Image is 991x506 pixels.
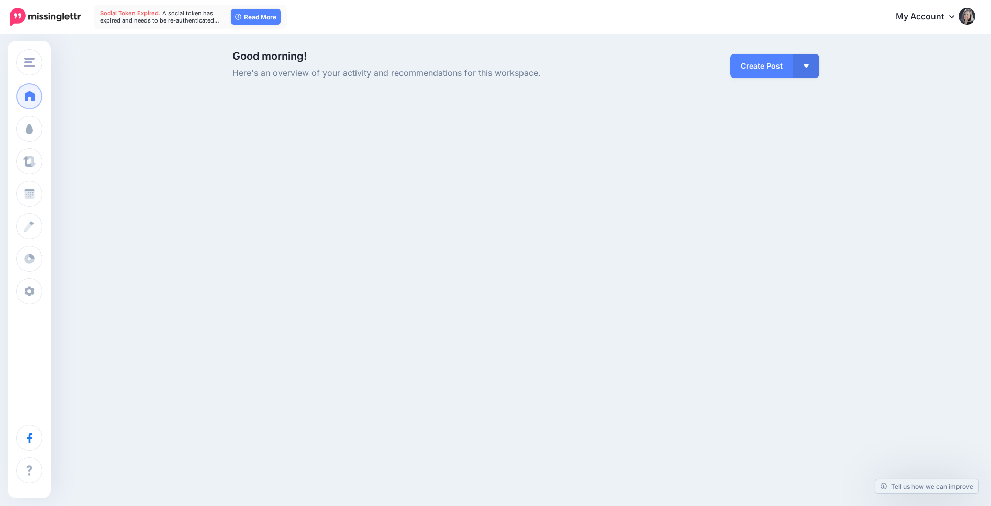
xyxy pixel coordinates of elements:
[730,54,793,78] a: Create Post
[875,479,978,493] a: Tell us how we can improve
[100,9,161,17] span: Social Token Expired.
[804,64,809,68] img: arrow-down-white.png
[232,50,307,62] span: Good morning!
[100,9,219,24] span: A social token has expired and needs to be re-authenticated…
[24,58,35,67] img: menu.png
[232,67,618,80] span: Here's an overview of your activity and recommendations for this workspace.
[231,9,281,25] a: Read More
[10,8,81,26] img: Missinglettr
[885,4,975,30] a: My Account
